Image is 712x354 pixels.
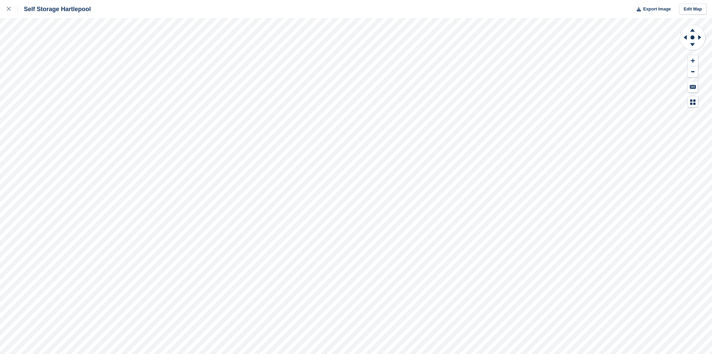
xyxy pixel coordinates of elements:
span: Export Image [643,6,671,12]
button: Keyboard Shortcuts [688,81,698,92]
button: Export Image [633,4,671,15]
div: Self Storage Hartlepool [18,5,91,13]
button: Zoom In [688,55,698,66]
button: Map Legend [688,96,698,108]
button: Zoom Out [688,66,698,78]
a: Edit Map [679,4,707,15]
